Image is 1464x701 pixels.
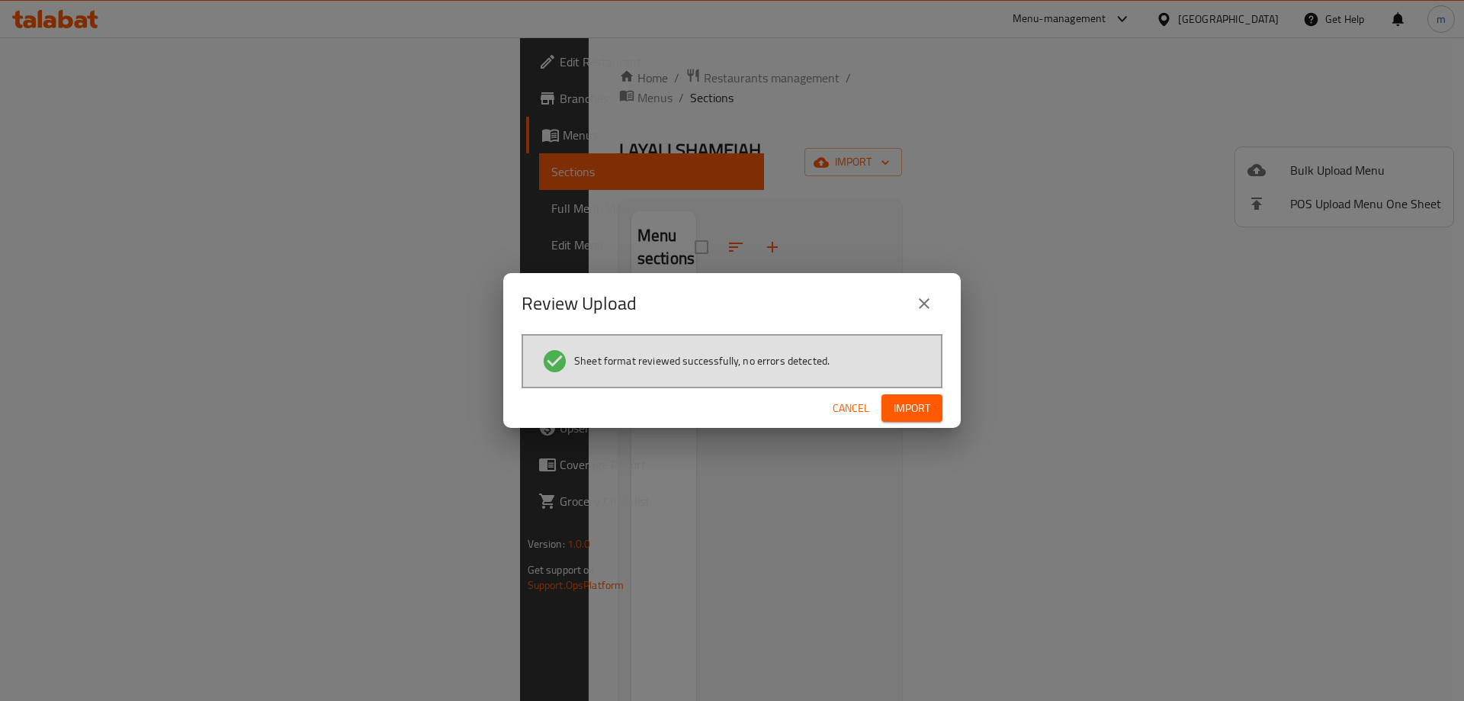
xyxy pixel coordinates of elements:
[827,394,875,423] button: Cancel
[574,353,830,368] span: Sheet format reviewed successfully, no errors detected.
[881,394,942,423] button: Import
[906,285,942,322] button: close
[833,399,869,418] span: Cancel
[522,291,637,316] h2: Review Upload
[894,399,930,418] span: Import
